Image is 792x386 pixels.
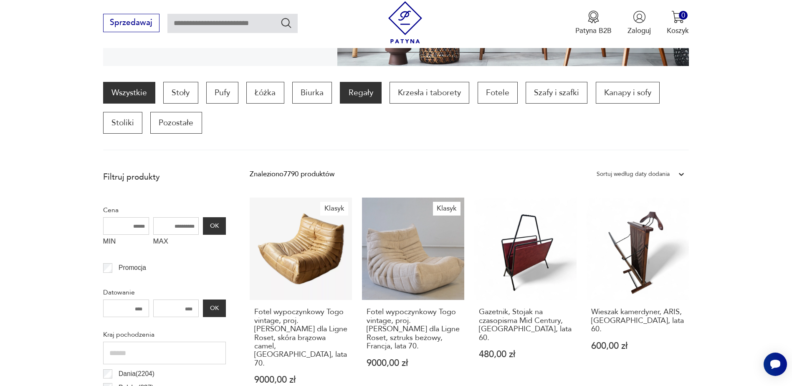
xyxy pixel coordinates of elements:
iframe: Smartsupp widget button [764,353,787,376]
p: Cena [103,205,226,216]
p: 9000,00 zł [254,376,347,384]
p: Filtruj produkty [103,172,226,183]
p: Promocja [119,262,146,273]
a: Stoliki [103,112,142,134]
a: Krzesła i taborety [390,82,469,104]
p: Patyna B2B [575,26,612,36]
button: Szukaj [280,17,292,29]
p: Dania ( 2204 ) [119,368,154,379]
img: Ikona koszyka [671,10,684,23]
a: Stoły [163,82,198,104]
label: MIN [103,235,149,251]
h3: Wieszak kamerdyner, ARIS, [GEOGRAPHIC_DATA], lata 60. [591,308,684,333]
label: MAX [153,235,199,251]
p: Kraj pochodzenia [103,329,226,340]
a: Sprzedawaj [103,20,159,27]
p: Koszyk [667,26,689,36]
a: Pufy [206,82,238,104]
button: OK [203,217,225,235]
a: Łóżka [246,82,284,104]
a: Ikona medaluPatyna B2B [575,10,612,36]
img: Ikonka użytkownika [633,10,646,23]
div: Sortuj według daty dodania [597,169,670,180]
a: Pozostałe [150,112,202,134]
div: 0 [679,11,688,20]
img: Ikona medalu [587,10,600,23]
button: Patyna B2B [575,10,612,36]
p: 480,00 zł [479,350,572,359]
p: 9000,00 zł [367,359,460,368]
button: OK [203,300,225,317]
button: Sprzedawaj [103,14,159,32]
p: Zaloguj [628,26,651,36]
p: 600,00 zł [591,342,684,350]
a: Biurka [292,82,332,104]
div: Znaleziono 7790 produktów [250,169,334,180]
a: Szafy i szafki [526,82,587,104]
h3: Fotel wypoczynkowy Togo vintage, proj. [PERSON_NAME] dla Ligne Roset, skóra brązowa camel, [GEOGR... [254,308,347,368]
a: Fotele [478,82,518,104]
button: 0Koszyk [667,10,689,36]
img: Patyna - sklep z meblami i dekoracjami vintage [384,1,426,43]
a: Kanapy i sofy [596,82,660,104]
p: Datowanie [103,287,226,298]
a: Wszystkie [103,82,155,104]
a: Regały [340,82,381,104]
h3: Fotel wypoczynkowy Togo vintage, proj. [PERSON_NAME] dla Ligne Roset, sztruks beżowy, Francja, la... [367,308,460,350]
h3: Gazetnik, Stojak na czasopisma Mid Century, [GEOGRAPHIC_DATA], lata 60. [479,308,572,342]
button: Zaloguj [628,10,651,36]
